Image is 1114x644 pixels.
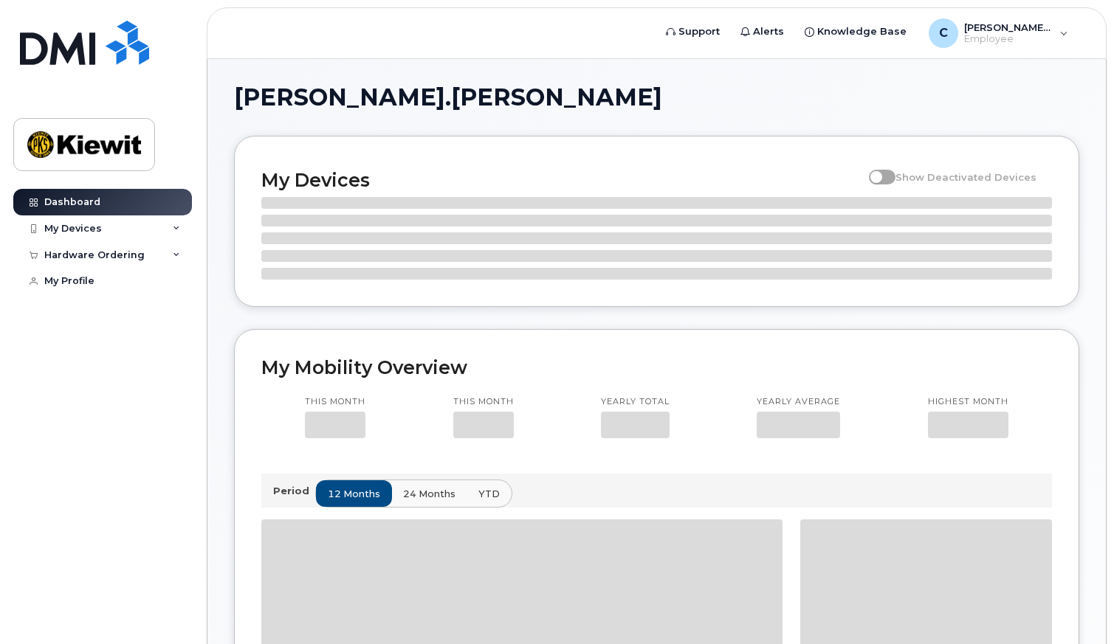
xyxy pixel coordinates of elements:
[305,396,365,408] p: This month
[601,396,670,408] p: Yearly total
[273,484,315,498] p: Period
[895,171,1036,183] span: Show Deactivated Devices
[403,487,455,501] span: 24 months
[757,396,840,408] p: Yearly average
[478,487,500,501] span: YTD
[261,356,1052,378] h2: My Mobility Overview
[869,163,881,175] input: Show Deactivated Devices
[928,396,1008,408] p: Highest month
[453,396,514,408] p: This month
[234,86,662,108] span: [PERSON_NAME].[PERSON_NAME]
[261,169,862,191] h2: My Devices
